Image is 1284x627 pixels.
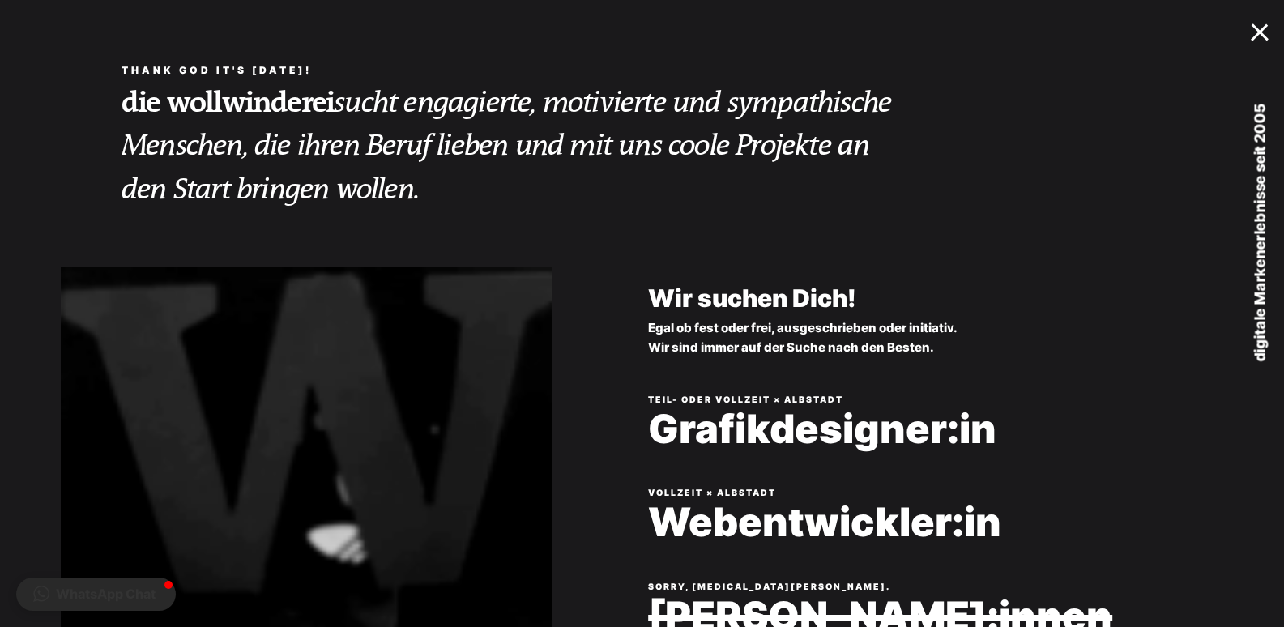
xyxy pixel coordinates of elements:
em: sucht engagierte, motivierte und sympathische Menschen, die ihren Beruf lieben und mit uns coole ... [122,87,891,207]
strong: die wollwinderei [122,86,334,120]
p: Vollzeit × Albstadt [648,487,1248,501]
p: Teil- oder Vollzeit × Albstadt [648,394,1248,407]
p: Egal ob fest oder frei, ausgeschrieben oder initiativ. Wir sind immer auf der Suche nach den Besten. [648,318,1248,357]
h2: Wir suchen Dich! [648,285,1248,312]
a: Grafikdesigner:in [648,407,1248,451]
button: WhatsApp Chat [16,578,176,611]
p: SORRY, [MEDICAL_DATA][PERSON_NAME]. [648,581,1248,595]
a: Webentwickler:in [648,501,1248,544]
h5: Thank god it's [DATE]! [122,61,1223,80]
a: die wollwinderei [122,81,334,122]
